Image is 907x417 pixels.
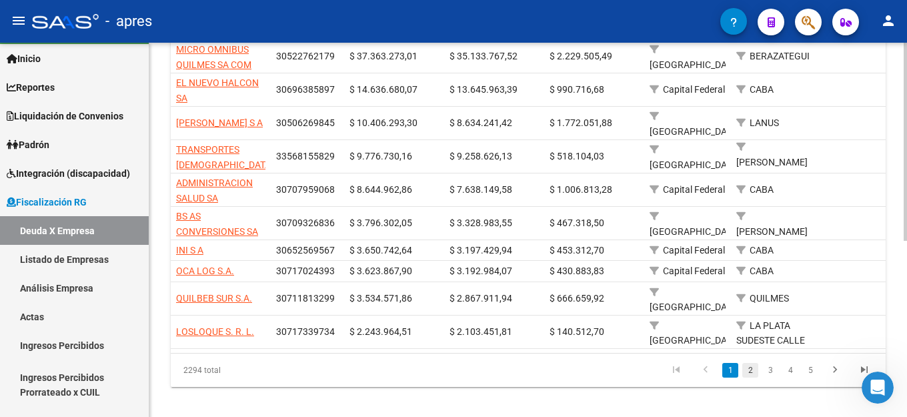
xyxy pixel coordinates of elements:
[349,184,412,195] span: $ 8.644.962,86
[760,359,780,382] li: page 3
[750,51,810,61] span: BERAZATEGUI
[822,363,848,378] a: go to next page
[722,363,738,378] a: 1
[276,326,335,337] span: 30717339734
[663,266,725,276] span: Capital Federal
[449,293,512,304] span: $ 2.867.911,94
[550,51,612,61] span: $ 2.229.505,49
[550,151,604,161] span: $ 518.104,03
[7,80,55,95] span: Reportes
[663,184,725,195] span: Capital Federal
[276,151,335,161] span: 33568155829
[7,195,87,210] span: Fiscalización RG
[449,117,512,128] span: $ 8.634.241,42
[663,245,725,256] span: Capital Federal
[449,184,512,195] span: $ 7.638.149,58
[349,218,412,228] span: $ 3.796.302,05
[750,245,774,256] span: CABA
[276,293,335,304] span: 30711813299
[176,245,203,256] span: INI S A
[349,51,417,61] span: $ 37.363.273,01
[720,359,740,382] li: page 1
[349,117,417,128] span: $ 10.406.293,30
[349,326,412,337] span: $ 2.243.964,51
[276,266,335,276] span: 30717024393
[750,184,774,195] span: CABA
[736,320,805,376] span: LA PLATA SUDESTE CALLE 50 AMBAS VEREDAS
[550,117,612,128] span: $ 1.772.051,88
[750,293,789,304] span: QUILMES
[663,84,725,95] span: Capital Federal
[750,117,779,128] span: LANUS
[276,245,335,256] span: 30652569567
[802,363,818,378] a: 5
[750,266,774,276] span: CABA
[449,51,518,61] span: $ 35.133.767,52
[7,109,123,123] span: Liquidación de Convenios
[176,293,252,304] span: QUILBEB SUR S.A.
[550,266,604,276] span: $ 430.883,83
[449,266,512,276] span: $ 3.192.984,07
[7,137,49,152] span: Padrón
[740,359,760,382] li: page 2
[276,84,335,95] span: 30696385897
[449,84,518,95] span: $ 13.645.963,39
[349,293,412,304] span: $ 3.534.571,86
[105,7,152,36] span: - apres
[880,13,896,29] mat-icon: person
[650,159,740,170] span: [GEOGRAPHIC_DATA]
[276,51,335,61] span: 30522762179
[550,245,604,256] span: $ 453.312,70
[736,157,808,167] span: [PERSON_NAME]
[650,126,740,137] span: [GEOGRAPHIC_DATA]
[11,13,27,29] mat-icon: menu
[650,226,740,237] span: [GEOGRAPHIC_DATA]
[782,363,798,378] a: 4
[650,335,740,346] span: [GEOGRAPHIC_DATA]
[176,117,263,128] span: [PERSON_NAME] S A
[176,144,273,185] span: TRANSPORTES [DEMOGRAPHIC_DATA][PERSON_NAME] S. A.
[176,44,251,85] span: MICRO OMNIBUS QUILMES SA COM IND Y FINANC
[449,245,512,256] span: $ 3.197.429,94
[7,51,41,66] span: Inicio
[176,211,258,237] span: BS AS CONVERSIONES SA
[736,226,808,237] span: [PERSON_NAME]
[349,84,417,95] span: $ 14.636.680,07
[550,293,604,304] span: $ 666.659,92
[862,372,894,404] iframe: Intercom live chat
[349,266,412,276] span: $ 3.623.867,90
[780,359,800,382] li: page 4
[742,363,758,378] a: 2
[693,363,718,378] a: go to previous page
[7,166,130,181] span: Integración (discapacidad)
[171,354,311,387] div: 2294 total
[762,363,778,378] a: 3
[449,151,512,161] span: $ 9.258.626,13
[276,117,335,128] span: 30506269845
[276,218,335,228] span: 30709326836
[550,84,604,95] span: $ 990.716,68
[800,359,820,382] li: page 5
[349,151,412,161] span: $ 9.776.730,16
[176,177,253,203] span: ADMINISTRACION SALUD SA
[449,326,512,337] span: $ 2.103.451,81
[176,326,254,337] span: LOSLOQUE S. R. L.
[550,184,612,195] span: $ 1.006.813,28
[852,363,877,378] a: go to last page
[650,302,740,312] span: [GEOGRAPHIC_DATA]
[276,184,335,195] span: 30707959068
[176,266,234,276] span: OCA LOG S.A.
[349,245,412,256] span: $ 3.650.742,64
[664,363,689,378] a: go to first page
[650,59,740,70] span: [GEOGRAPHIC_DATA]
[550,326,604,337] span: $ 140.512,70
[176,77,259,103] span: EL NUEVO HALCON SA
[449,218,512,228] span: $ 3.328.983,55
[550,218,604,228] span: $ 467.318,50
[750,84,774,95] span: CABA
